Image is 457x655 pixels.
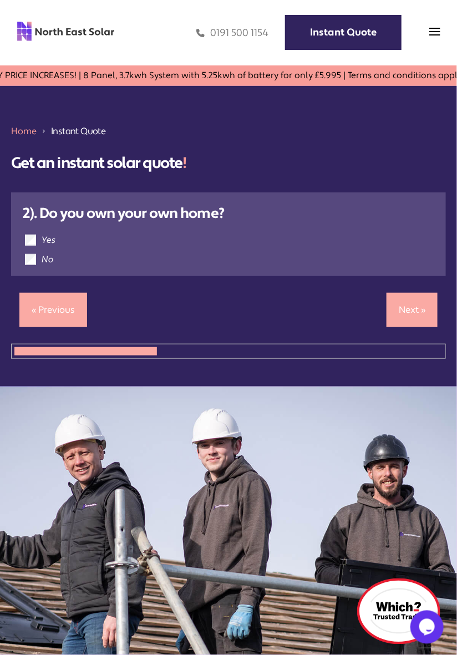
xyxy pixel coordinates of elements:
[41,125,47,138] img: 211688_forward_arrow_icon.svg
[285,15,402,50] a: Instant Quote
[17,21,115,42] img: north east solar logo
[410,611,446,644] iframe: chat widget
[11,125,37,137] a: Home
[196,27,268,39] a: 0191 500 1154
[42,235,55,246] label: Yes
[51,125,105,138] span: Instant Quote
[42,254,54,265] label: No
[19,293,87,327] a: « Previous
[196,27,205,39] img: phone icon
[22,204,224,223] strong: 2). Do you own your own home?
[387,293,438,327] a: Next »
[182,153,186,173] span: !
[11,154,427,173] h1: Get an instant solar quote
[357,578,440,644] img: which logo
[429,26,440,37] img: menu icon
